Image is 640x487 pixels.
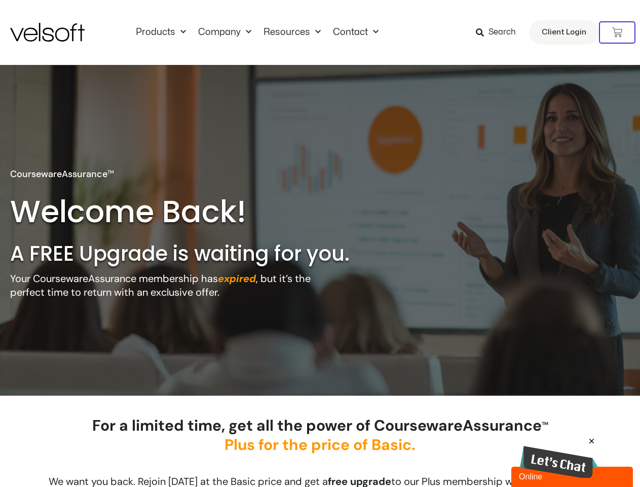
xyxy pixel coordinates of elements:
p: CoursewareAssurance [10,167,114,181]
a: ContactMenu Toggle [327,27,385,38]
h2: A FREE Upgrade is waiting for you. [10,240,392,267]
span: Plus for the price of Basic. [224,435,416,455]
h2: Welcome Back! [10,192,262,231]
a: ProductsMenu Toggle [130,27,192,38]
a: Search [476,24,523,41]
span: TM [542,421,548,427]
span: TM [107,169,114,175]
strong: For a limited time, get all the power of CoursewareAssurance [92,415,548,455]
iframe: chat widget [511,465,635,487]
span: Client Login [542,26,586,39]
span: Search [488,26,516,39]
p: Your CoursewareAssurance membership has , but it’s the perfect time to return with an exclusive o... [10,272,322,299]
a: CompanyMenu Toggle [192,27,257,38]
a: ResourcesMenu Toggle [257,27,327,38]
img: Velsoft Training Materials [10,23,85,42]
nav: Menu [130,27,385,38]
iframe: chat widget [520,437,598,478]
strong: expired [218,272,256,285]
a: Client Login [529,20,599,45]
